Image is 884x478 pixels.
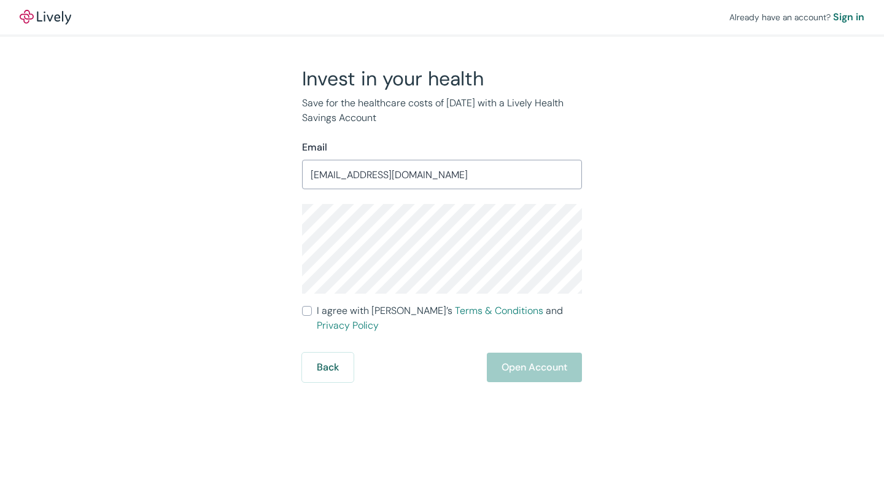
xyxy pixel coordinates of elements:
p: Save for the healthcare costs of [DATE] with a Lively Health Savings Account [302,96,582,125]
a: Terms & Conditions [455,304,543,317]
div: Already have an account? [729,10,864,25]
h2: Invest in your health [302,66,582,91]
label: Email [302,140,327,155]
a: Sign in [833,10,864,25]
span: I agree with [PERSON_NAME]’s and [317,304,582,333]
button: Back [302,353,354,382]
img: Lively [20,10,71,25]
a: Privacy Policy [317,319,379,332]
a: LivelyLively [20,10,71,25]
